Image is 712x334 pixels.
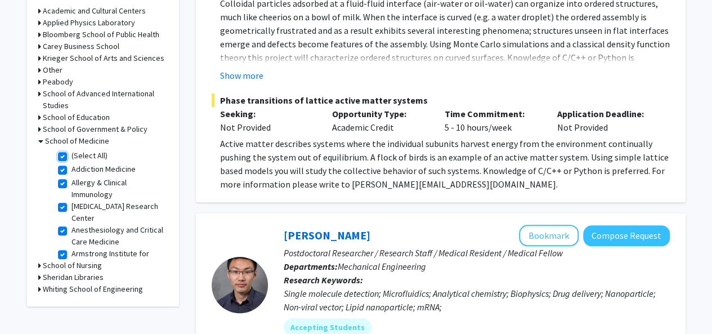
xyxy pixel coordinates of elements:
h3: Academic and Cultural Centers [43,5,146,17]
span: Phase transitions of lattice active matter systems [212,93,670,107]
h3: School of Education [43,112,110,123]
div: Not Provided [549,107,661,134]
h3: Peabody [43,76,73,88]
h3: Bloomberg School of Public Health [43,29,159,41]
h3: Whiting School of Engineering [43,283,143,295]
h3: Sheridan Libraries [43,271,104,283]
label: Addiction Medicine [71,163,136,175]
label: [MEDICAL_DATA] Research Center [71,201,165,224]
a: [PERSON_NAME] [284,228,370,242]
label: Anesthesiology and Critical Care Medicine [71,224,165,248]
h3: School of Medicine [45,135,109,147]
button: Show more [220,69,263,82]
h3: Carey Business School [43,41,119,52]
span: Mechanical Engineering [338,261,426,272]
p: Opportunity Type: [332,107,428,121]
button: Add Sixuan Li to Bookmarks [519,225,579,246]
button: Compose Request to Sixuan Li [583,225,670,246]
b: Departments: [284,261,338,272]
label: Allergy & Clinical Immunology [71,177,165,201]
label: Armstrong Institute for Patient Safety and Quality [71,248,165,271]
p: Postdoctoral Researcher / Research Staff / Medical Resident / Medical Fellow [284,246,670,260]
div: Academic Credit [324,107,436,134]
p: Application Deadline: [557,107,653,121]
p: Seeking: [220,107,316,121]
iframe: Chat [8,283,48,326]
h3: School of Advanced International Studies [43,88,168,112]
b: Research Keywords: [284,274,363,286]
h3: Applied Physics Laboratory [43,17,135,29]
label: (Select All) [71,150,108,162]
h3: Krieger School of Arts and Sciences [43,52,164,64]
p: Active matter describes systems where the individual subunits harvest energy from the environment... [220,137,670,191]
div: 5 - 10 hours/week [436,107,549,134]
h3: School of Government & Policy [43,123,147,135]
p: Time Commitment: [445,107,540,121]
div: Single molecule detection; Microfluidics; Analytical chemistry; Biophysics; Drug delivery; Nanopa... [284,287,670,314]
h3: School of Nursing [43,260,102,271]
div: Not Provided [220,121,316,134]
h3: Other [43,64,62,76]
